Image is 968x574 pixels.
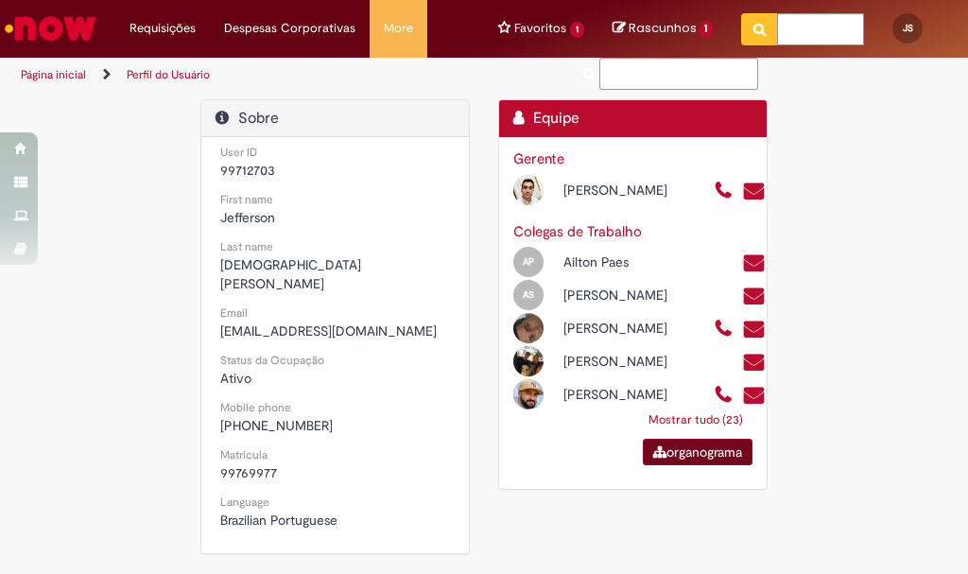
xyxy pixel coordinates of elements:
h2: Equipe [513,110,752,128]
a: Perfil do Usuário [127,67,210,82]
span: Despesas Corporativas [224,19,355,38]
a: Mostrar tudo (23) [639,403,752,437]
ul: Trilhas de página [14,58,550,93]
small: Last name [220,239,273,254]
a: No momento, sua lista de rascunhos tem 1 Itens [613,19,714,37]
small: Matricula [220,447,268,462]
span: AS [523,288,534,301]
span: [DEMOGRAPHIC_DATA][PERSON_NAME] [220,256,361,292]
div: Open Profile: Ailton Paes [499,244,700,277]
h3: Gerente [513,151,752,167]
a: Enviar um e-mail para 99786634@ambev.com.br [742,286,766,307]
a: organograma [643,439,752,465]
div: Open Profile: Edinaldo Gomes Dos Santos [499,376,700,409]
div: Open Profile: Alipio Da Silva [499,277,700,310]
div: [PERSON_NAME] [549,181,700,200]
span: Ativo [220,370,251,387]
span: JS [903,22,913,34]
button: Pesquisar [741,13,778,45]
a: Ligar para +55 11983621209 [714,319,734,340]
small: First name [220,192,273,207]
a: Enviar um e-mail para 99845614@ambev.com.br [742,352,766,374]
div: Open Profile: Vicente Ribeiro Costa [499,172,700,205]
div: [PERSON_NAME] [549,385,700,404]
h3: Colegas de Trabalho [513,224,752,240]
a: Enviar um e-mail para guegds@ambev.com.br [742,385,766,407]
span: [EMAIL_ADDRESS][DOMAIN_NAME] [220,322,437,339]
div: Ailton Paes [549,252,700,271]
span: Rascunhos [629,19,697,37]
span: Jefferson [220,209,275,226]
small: Language [220,495,269,510]
small: User ID [220,145,257,160]
small: Status da Ocupação [220,353,324,368]
button: Pesquisar [579,58,600,90]
a: Enviar um e-mail para 99812930@ambev.com.br [742,181,766,202]
a: Ligar para +55 (11) 958403598 [714,181,734,202]
div: Open Profile: Daniel Matias Da Costa [499,343,700,376]
img: ServiceNow [2,9,99,47]
span: Favoritos [514,19,566,38]
a: Enviar um e-mail para 99767251@ambev.com.br [742,252,766,274]
a: Ligar para +55 (11) 24676006 [714,385,734,407]
span: 1 [700,21,714,38]
a: Página inicial [21,67,86,82]
span: 99712703 [220,162,275,179]
span: 1 [570,22,584,38]
div: [PERSON_NAME] [549,286,700,304]
span: 99769977 [220,464,277,481]
span: [PHONE_NUMBER] [220,417,333,434]
h2: Sobre [216,110,455,128]
div: [PERSON_NAME] [549,352,700,371]
small: Email [220,305,248,321]
span: More [384,19,413,38]
span: AP [523,255,534,268]
span: Brazilian Portuguese [220,512,337,529]
a: Enviar um e-mail para GUCPL@ambev.com.br [742,319,766,340]
div: [PERSON_NAME] [549,319,700,338]
small: Mobile phone [220,400,291,415]
span: Requisições [130,19,196,38]
div: Open Profile: Cesar Pereira Lima [499,310,700,343]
